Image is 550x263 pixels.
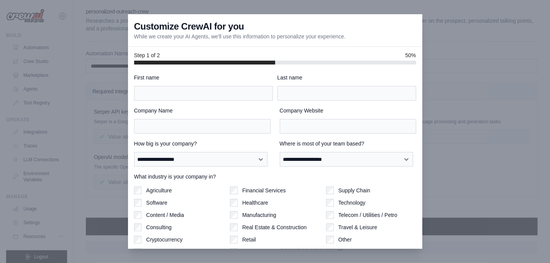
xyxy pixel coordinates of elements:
[242,211,276,219] label: Manufacturing
[242,223,307,231] label: Real Estate & Construction
[405,51,416,59] span: 50%
[338,236,352,243] label: Other
[134,107,271,114] label: Company Name
[338,223,377,231] label: Travel & Leisure
[146,199,167,207] label: Software
[512,226,550,263] div: 聊天小组件
[242,199,268,207] label: Healthcare
[280,140,416,147] label: Where is most of your team based?
[134,140,271,147] label: How big is your company?
[277,74,416,81] label: Last name
[146,223,171,231] label: Consulting
[512,226,550,263] iframe: Chat Widget
[338,199,366,207] label: Technology
[146,211,184,219] label: Content / Media
[134,173,416,180] label: What industry is your company in?
[242,236,256,243] label: Retail
[134,74,273,81] label: First name
[146,236,182,243] label: Cryptocurrency
[134,51,160,59] span: Step 1 of 2
[242,248,260,256] label: Staffing
[134,33,346,40] p: While we create your AI Agents, we'll use this information to personalize your experience.
[134,20,244,33] h3: Customize CrewAI for you
[146,248,170,256] label: Education
[242,187,286,194] label: Financial Services
[338,211,397,219] label: Telecom / Utilities / Petro
[338,187,370,194] label: Supply Chain
[146,187,172,194] label: Agriculture
[280,107,416,114] label: Company Website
